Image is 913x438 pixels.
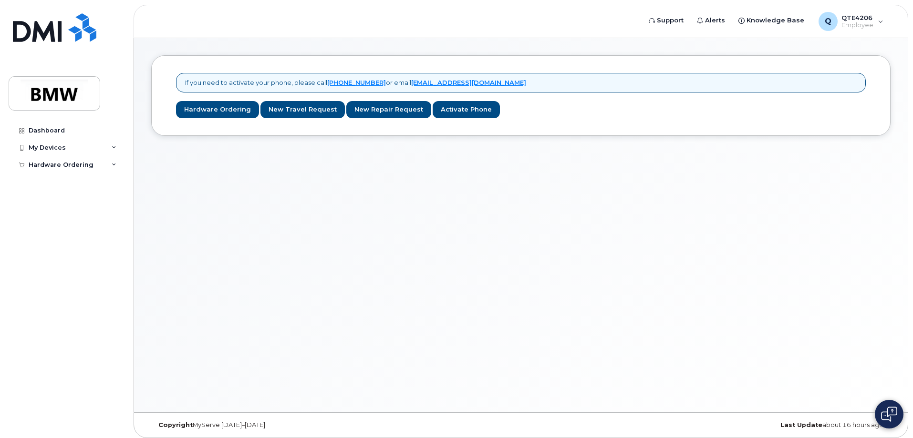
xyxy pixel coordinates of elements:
[780,421,822,428] strong: Last Update
[327,79,386,86] a: [PHONE_NUMBER]
[158,421,193,428] strong: Copyright
[644,421,891,429] div: about 16 hours ago
[185,78,526,87] p: If you need to activate your phone, please call or email
[260,101,345,119] a: New Travel Request
[151,421,398,429] div: MyServe [DATE]–[DATE]
[433,101,500,119] a: Activate Phone
[176,101,259,119] a: Hardware Ordering
[411,79,526,86] a: [EMAIL_ADDRESS][DOMAIN_NAME]
[881,407,897,422] img: Open chat
[346,101,431,119] a: New Repair Request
